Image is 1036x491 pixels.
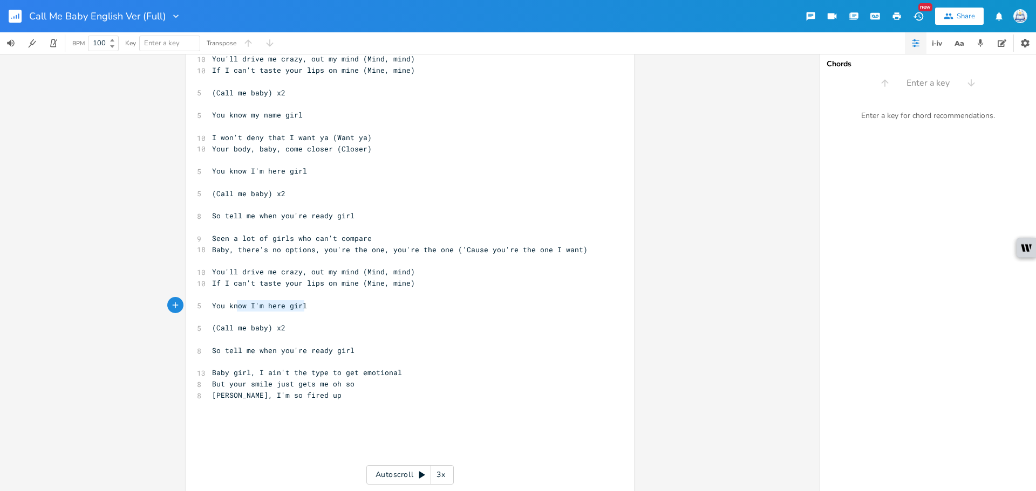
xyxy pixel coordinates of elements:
[212,133,372,142] span: I won't deny that I want ya (Want ya)
[212,278,415,288] span: If I can't taste your lips on mine (Mine, mine)
[212,166,307,176] span: You know I'm here girl
[212,189,285,198] span: (Call me baby) x2
[212,88,285,98] span: (Call me baby) x2
[908,6,929,26] button: New
[212,267,415,276] span: You'll drive me crazy, out my mind (Mind, mind)
[212,211,355,220] span: So tell me when you're ready girl
[212,301,307,310] span: You know I'm here girl
[827,60,1030,68] div: Chords
[212,110,303,120] span: You know my name girl
[144,38,180,48] span: Enter a key
[906,77,950,89] span: Enter a key
[431,465,451,485] div: 3x
[72,40,85,46] div: BPM
[212,323,285,333] span: (Call me baby) x2
[207,40,236,46] div: Transpose
[366,465,454,485] div: Autoscroll
[820,105,1036,127] div: Enter a key for chord recommendations.
[212,368,402,377] span: Baby girl, I ain't the type to get emotional
[957,11,975,21] div: Share
[918,3,932,11] div: New
[212,65,415,75] span: If I can't taste your lips on mine (Mine, mine)
[125,40,136,46] div: Key
[212,345,355,355] span: So tell me when you're ready girl
[212,379,355,389] span: But your smile just gets me oh so
[212,233,372,243] span: Seen a lot of girls who can't compare
[212,144,372,154] span: Your body, baby, come closer (Closer)
[1013,9,1027,23] img: Sign In
[212,245,588,254] span: Baby, there's no options, you're the one, you're the one ('Cause you're the one I want)
[212,54,415,64] span: You'll drive me crazy, out my mind (Mind, mind)
[29,11,166,21] span: Call Me Baby English Ver (Full)
[212,390,342,400] span: [PERSON_NAME], I'm so fired up
[935,8,984,25] button: Share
